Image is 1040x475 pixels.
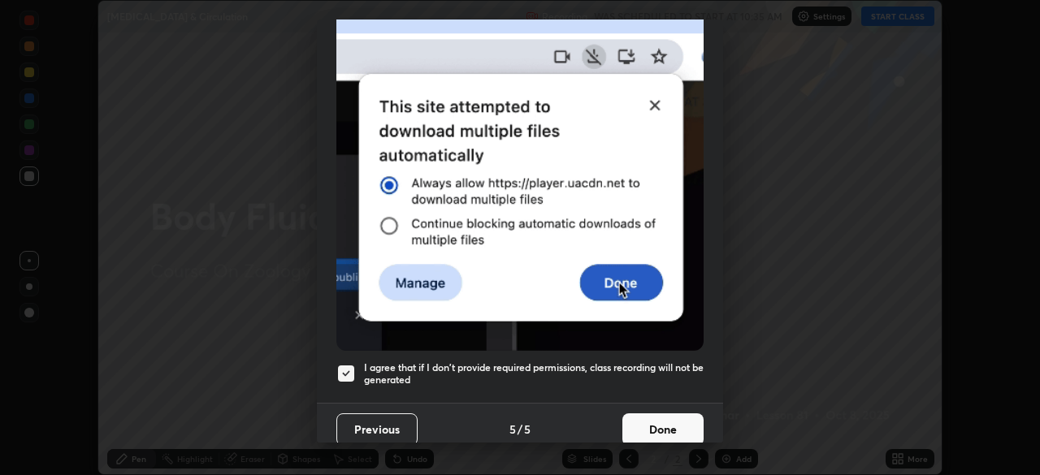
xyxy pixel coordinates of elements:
[336,413,418,446] button: Previous
[509,421,516,438] h4: 5
[524,421,531,438] h4: 5
[518,421,522,438] h4: /
[622,413,704,446] button: Done
[364,361,704,386] h5: I agree that if I don't provide required permissions, class recording will not be generated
